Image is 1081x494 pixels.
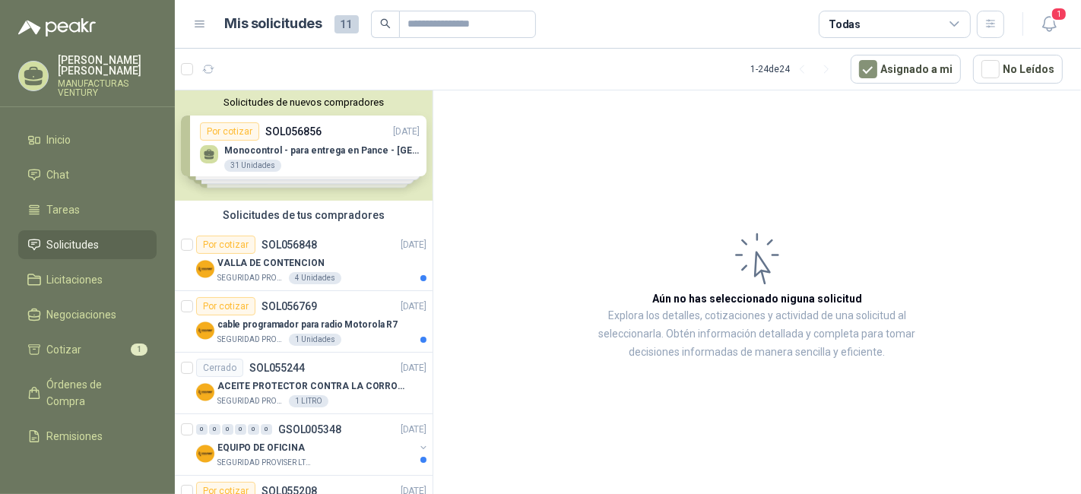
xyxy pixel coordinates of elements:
a: Tareas [18,195,157,224]
p: VALLA DE CONTENCION [217,256,325,271]
h3: Aún no has seleccionado niguna solicitud [652,290,862,307]
a: Cotizar1 [18,335,157,364]
a: Órdenes de Compra [18,370,157,416]
button: 1 [1035,11,1063,38]
p: cable programador para radio Motorola R7 [217,318,398,332]
a: 0 0 0 0 0 0 GSOL005348[DATE] Company LogoEQUIPO DE OFICINASEGURIDAD PROVISER LTDA [196,420,430,469]
p: ACEITE PROTECTOR CONTRA LA CORROSION - PARA LIMPIEZA DE ARMAMENTO [217,379,407,394]
span: search [380,18,391,29]
div: 0 [209,424,220,435]
div: 0 [222,424,233,435]
span: 1 [131,344,147,356]
h1: Mis solicitudes [225,13,322,35]
p: SEGURIDAD PROVISER LTDA [217,272,286,284]
div: Por cotizar [196,297,255,315]
span: Órdenes de Compra [47,376,142,410]
span: Cotizar [47,341,82,358]
p: [DATE] [401,299,426,314]
p: GSOL005348 [278,424,341,435]
div: 1 - 24 de 24 [750,57,838,81]
img: Company Logo [196,445,214,463]
p: SOL056848 [262,239,317,250]
a: Chat [18,160,157,189]
p: SOL055244 [249,363,305,373]
span: Licitaciones [47,271,103,288]
div: Solicitudes de tus compradores [175,201,433,230]
img: Company Logo [196,321,214,340]
span: Tareas [47,201,81,218]
a: Configuración [18,457,157,486]
span: Chat [47,166,70,183]
div: Por cotizar [196,236,255,254]
img: Logo peakr [18,18,96,36]
a: Solicitudes [18,230,157,259]
p: SOL056769 [262,301,317,312]
a: CerradoSOL055244[DATE] Company LogoACEITE PROTECTOR CONTRA LA CORROSION - PARA LIMPIEZA DE ARMAME... [175,353,433,414]
span: Negociaciones [47,306,117,323]
p: [DATE] [401,423,426,437]
span: Solicitudes [47,236,100,253]
div: 0 [248,424,259,435]
p: MANUFACTURAS VENTURY [58,79,157,97]
div: Todas [829,16,861,33]
a: Negociaciones [18,300,157,329]
span: Inicio [47,131,71,148]
img: Company Logo [196,383,214,401]
button: Asignado a mi [851,55,961,84]
span: 1 [1051,7,1067,21]
p: SEGURIDAD PROVISER LTDA [217,334,286,346]
span: Remisiones [47,428,103,445]
div: 4 Unidades [289,272,341,284]
span: 11 [334,15,359,33]
p: SEGURIDAD PROVISER LTDA [217,395,286,407]
div: Cerrado [196,359,243,377]
div: 1 Unidades [289,334,341,346]
p: [DATE] [401,238,426,252]
button: No Leídos [973,55,1063,84]
div: 0 [235,424,246,435]
div: 0 [261,424,272,435]
a: Licitaciones [18,265,157,294]
div: Solicitudes de nuevos compradoresPor cotizarSOL056856[DATE] Monocontrol - para entrega en Pance -... [175,90,433,201]
p: Explora los detalles, cotizaciones y actividad de una solicitud al seleccionarla. Obtén informaci... [585,307,929,362]
div: 0 [196,424,208,435]
p: EQUIPO DE OFICINA [217,441,305,455]
a: Por cotizarSOL056848[DATE] Company LogoVALLA DE CONTENCIONSEGURIDAD PROVISER LTDA4 Unidades [175,230,433,291]
div: 1 LITRO [289,395,328,407]
p: [DATE] [401,361,426,375]
button: Solicitudes de nuevos compradores [181,97,426,108]
a: Inicio [18,125,157,154]
p: SEGURIDAD PROVISER LTDA [217,457,313,469]
a: Por cotizarSOL056769[DATE] Company Logocable programador para radio Motorola R7SEGURIDAD PROVISER... [175,291,433,353]
p: [PERSON_NAME] [PERSON_NAME] [58,55,157,76]
a: Remisiones [18,422,157,451]
img: Company Logo [196,260,214,278]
